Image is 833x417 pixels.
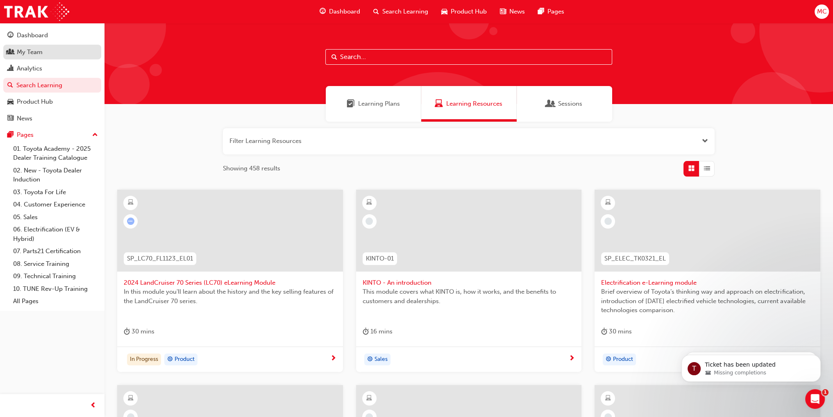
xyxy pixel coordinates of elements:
span: Learning Plans [347,99,355,109]
span: 1 [822,389,828,396]
span: Product Hub [451,7,487,16]
span: Brief overview of Toyota’s thinking way and approach on electrification, introduction of [DATE] e... [601,287,814,315]
span: learningResourceType_ELEARNING-icon [128,393,134,404]
div: Analytics [17,64,42,73]
a: 02. New - Toyota Dealer Induction [10,164,101,186]
a: SP_ELEC_TK0321_ELElectrification e-Learning moduleBrief overview of Toyota’s thinking way and app... [595,190,820,372]
a: 04. Customer Experience [10,198,101,211]
span: Electrification e-Learning module [601,278,814,288]
span: learningRecordVerb_NONE-icon [365,218,373,225]
a: guage-iconDashboard [313,3,367,20]
iframe: Intercom live chat [805,389,825,409]
a: news-iconNews [493,3,531,20]
div: In Progress [127,354,161,366]
span: Grid [688,164,695,173]
button: DashboardMy TeamAnalyticsSearch LearningProduct HubNews [3,26,101,127]
span: KINTO-01 [366,254,394,263]
a: SessionsSessions [517,86,612,122]
span: search-icon [373,7,379,17]
div: 30 mins [601,326,632,337]
a: Learning PlansLearning Plans [326,86,421,122]
span: Search [331,52,337,62]
span: car-icon [7,98,14,106]
span: This module covers what KINTO is, how it works, and the benefits to customers and dealerships. [363,287,575,306]
a: Search Learning [3,78,101,93]
span: learningResourceType_ELEARNING-icon [366,393,372,404]
span: people-icon [7,49,14,56]
span: learningResourceType_ELEARNING-icon [366,197,372,208]
span: next-icon [330,355,336,363]
a: All Pages [10,295,101,308]
span: List [704,164,710,173]
button: Open the filter [702,136,708,146]
input: Search... [325,49,612,65]
span: learningResourceType_ELEARNING-icon [605,393,611,404]
span: 2024 LandCruiser 70 Series (LC70) eLearning Module [124,278,336,288]
span: learningResourceType_ELEARNING-icon [605,197,611,208]
span: MC [817,7,826,16]
div: Product Hub [17,97,53,107]
a: Learning ResourcesLearning Resources [421,86,517,122]
span: target-icon [167,354,173,365]
img: Trak [4,2,69,21]
span: pages-icon [538,7,544,17]
span: SP_LC70_FL1123_EL01 [127,254,193,263]
button: Pages [3,127,101,143]
span: car-icon [441,7,447,17]
span: Pages [547,7,564,16]
span: Learning Resources [446,99,502,109]
a: SP_LC70_FL1123_EL012024 LandCruiser 70 Series (LC70) eLearning ModuleIn this module you'll learn ... [117,190,343,372]
a: 08. Service Training [10,258,101,270]
span: up-icon [92,130,98,141]
span: learningRecordVerb_NONE-icon [604,218,612,225]
span: News [509,7,525,16]
a: My Team [3,45,101,60]
a: News [3,111,101,126]
span: guage-icon [7,32,14,39]
span: guage-icon [320,7,326,17]
span: In this module you'll learn about the history and the key selling features of the LandCruiser 70 ... [124,287,336,306]
a: pages-iconPages [531,3,571,20]
div: 30 mins [124,326,154,337]
span: SP_ELEC_TK0321_EL [604,254,666,263]
span: target-icon [367,354,373,365]
a: search-iconSearch Learning [367,3,435,20]
button: MC [815,5,829,19]
span: news-icon [7,115,14,122]
a: 07. Parts21 Certification [10,245,101,258]
iframe: Intercom notifications message [669,338,833,395]
a: 05. Sales [10,211,101,224]
a: 01. Toyota Academy - 2025 Dealer Training Catalogue [10,143,101,164]
span: duration-icon [124,326,130,337]
span: Product [175,355,195,364]
div: News [17,114,32,123]
span: Learning Resources [435,99,443,109]
a: 09. Technical Training [10,270,101,283]
span: Learning Plans [358,99,400,109]
div: My Team [17,48,43,57]
span: Sessions [558,99,582,109]
a: Analytics [3,61,101,76]
span: Sessions [547,99,555,109]
div: Pages [17,130,34,140]
span: Dashboard [329,7,360,16]
span: search-icon [7,82,13,89]
span: chart-icon [7,65,14,73]
a: Dashboard [3,28,101,43]
a: Product Hub [3,94,101,109]
span: Showing 458 results [223,164,280,173]
span: learningResourceType_ELEARNING-icon [128,197,134,208]
a: 06. Electrification (EV & Hybrid) [10,223,101,245]
a: 03. Toyota For Life [10,186,101,199]
span: duration-icon [601,326,607,337]
span: pages-icon [7,131,14,139]
span: target-icon [606,354,611,365]
span: Product [613,355,633,364]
